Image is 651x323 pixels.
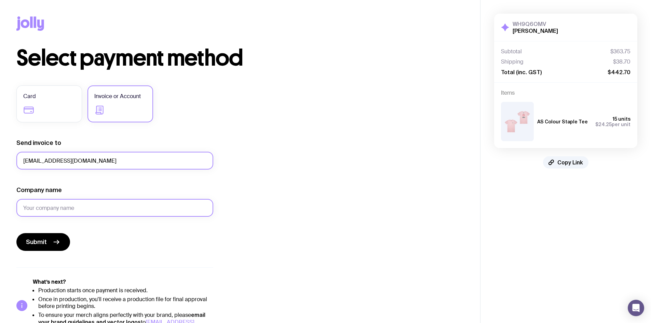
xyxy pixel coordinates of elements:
[537,119,588,124] h3: AS Colour Staple Tee
[613,116,630,122] span: 15 units
[33,279,213,285] h5: What’s next?
[501,58,524,65] span: Shipping
[23,92,36,100] span: Card
[16,139,61,147] label: Send invoice to
[501,90,630,96] h4: Items
[628,300,644,316] div: Open Intercom Messenger
[16,233,70,251] button: Submit
[595,122,612,127] span: $24.25
[595,122,630,127] span: per unit
[26,238,47,246] span: Submit
[38,296,213,310] li: Once in production, you'll receive a production file for final approval before printing begins.
[16,47,464,69] h1: Select payment method
[16,199,213,217] input: Your company name
[513,21,558,27] h3: WH9Q6OMV
[513,27,558,34] h2: [PERSON_NAME]
[557,159,583,166] span: Copy Link
[16,186,62,194] label: Company name
[501,69,542,76] span: Total (inc. GST)
[608,69,630,76] span: $442.70
[543,156,588,169] button: Copy Link
[613,58,630,65] span: $38.70
[610,48,630,55] span: $363.75
[16,152,213,170] input: accounts@company.com
[501,48,522,55] span: Subtotal
[94,92,141,100] span: Invoice or Account
[38,287,213,294] li: Production starts once payment is received.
